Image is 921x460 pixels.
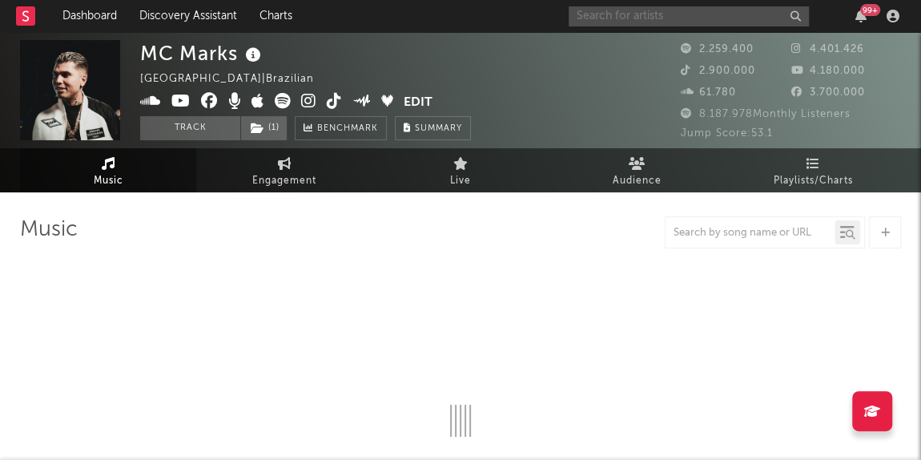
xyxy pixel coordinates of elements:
span: Music [94,171,123,191]
span: Benchmark [317,119,378,139]
a: Audience [549,148,725,192]
button: Track [140,116,240,140]
span: 3.700.000 [791,87,865,98]
a: Playlists/Charts [725,148,901,192]
span: 8.187.978 Monthly Listeners [681,109,851,119]
a: Engagement [196,148,372,192]
span: 61.780 [681,87,736,98]
span: 2.259.400 [681,44,754,54]
div: MC Marks [140,40,265,67]
button: Edit [404,93,432,113]
span: 2.900.000 [681,66,755,76]
span: Engagement [252,171,316,191]
div: 99 + [860,4,880,16]
span: 4.401.426 [791,44,864,54]
span: ( 1 ) [240,116,288,140]
button: (1) [241,116,287,140]
button: Summary [395,116,471,140]
span: 4.180.000 [791,66,865,76]
span: Live [450,171,471,191]
a: Benchmark [295,116,387,140]
a: Music [20,148,196,192]
span: Summary [415,124,462,133]
input: Search by song name or URL [666,227,835,240]
a: Live [372,148,549,192]
input: Search for artists [569,6,809,26]
div: [GEOGRAPHIC_DATA] | Brazilian [140,70,332,89]
span: Playlists/Charts [774,171,853,191]
span: Audience [613,171,662,191]
span: Jump Score: 53.1 [681,128,773,139]
button: 99+ [855,10,867,22]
